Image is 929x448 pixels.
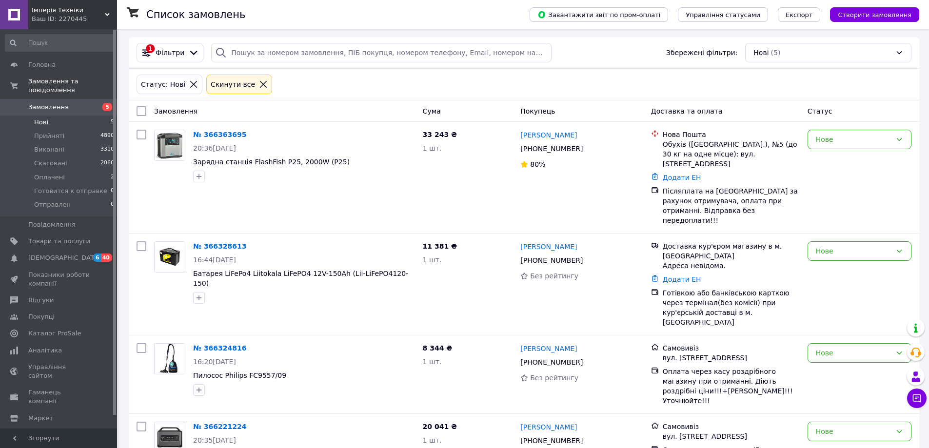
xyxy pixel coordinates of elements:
[537,10,660,19] span: Завантажити звіт по пром-оплаті
[816,426,891,437] div: Нове
[32,6,105,15] span: Імперія Техніки
[838,11,911,19] span: Створити замовлення
[139,79,187,90] div: Статус: Нові
[28,271,90,288] span: Показники роботи компанії
[907,389,927,408] button: Чат з покупцем
[28,312,55,321] span: Покупці
[32,15,117,23] div: Ваш ID: 2270445
[193,242,246,250] a: № 366328613
[663,186,800,225] div: Післяплата на [GEOGRAPHIC_DATA] за рахунок отримувача, оплата при отриманні. Відправка без передо...
[520,437,583,445] span: [PHONE_NUMBER]
[651,107,723,115] span: Доставка та оплата
[193,344,246,352] a: № 366324816
[34,132,64,140] span: Прийняті
[28,346,62,355] span: Аналітика
[28,329,81,338] span: Каталог ProSale
[771,49,781,57] span: (5)
[530,374,578,382] span: Без рейтингу
[146,9,245,20] h1: Список замовлень
[423,107,441,115] span: Cума
[520,344,577,353] a: [PERSON_NAME]
[155,130,185,160] img: Фото товару
[820,10,919,18] a: Створити замовлення
[156,48,184,58] span: Фільтри
[663,367,800,406] div: Оплата через касу роздрібного магазину при отриманні. Діють роздрібні ціни!!!+[PERSON_NAME]!!!Уто...
[530,160,545,168] span: 80%
[154,107,198,115] span: Замовлення
[102,103,112,111] span: 5
[34,187,107,195] span: Готовится к отправке
[663,241,800,261] div: Доставка кур'єром магазину в м.[GEOGRAPHIC_DATA]
[663,130,800,139] div: Нова Пошта
[193,256,236,264] span: 16:44[DATE]
[5,34,115,52] input: Пошук
[101,253,112,262] span: 40
[193,436,236,444] span: 20:35[DATE]
[520,358,583,366] span: [PHONE_NUMBER]
[423,144,442,152] span: 1 шт.
[155,242,185,272] img: Фото товару
[808,107,832,115] span: Статус
[520,422,577,432] a: [PERSON_NAME]
[28,388,90,406] span: Гаманець компанії
[100,145,114,154] span: 3310
[193,144,236,152] span: 20:36[DATE]
[666,48,737,58] span: Збережені фільтри:
[34,145,64,154] span: Виконані
[28,60,56,69] span: Головна
[520,242,577,252] a: [PERSON_NAME]
[28,220,76,229] span: Повідомлення
[663,275,701,283] a: Додати ЕН
[34,200,71,209] span: Отправлен
[154,130,185,161] a: Фото товару
[423,131,457,138] span: 33 243 ₴
[155,344,185,374] img: Фото товару
[28,414,53,423] span: Маркет
[663,139,800,169] div: Обухів ([GEOGRAPHIC_DATA].), №5 (до 30 кг на одне місце): вул. [STREET_ADDRESS]
[34,159,67,168] span: Скасовані
[423,436,442,444] span: 1 шт.
[111,200,114,209] span: 0
[28,363,90,380] span: Управління сайтом
[193,358,236,366] span: 16:20[DATE]
[34,173,65,182] span: Оплачені
[28,237,90,246] span: Товари та послуги
[520,130,577,140] a: [PERSON_NAME]
[423,344,453,352] span: 8 344 ₴
[100,159,114,168] span: 2060
[28,296,54,305] span: Відгуки
[28,103,69,112] span: Замовлення
[520,107,555,115] span: Покупець
[663,422,800,431] div: Самовивіз
[753,48,769,58] span: Нові
[111,187,114,195] span: 0
[193,423,246,430] a: № 366221224
[34,118,48,127] span: Нові
[663,261,800,271] div: Адреса невідома.
[663,353,800,363] div: вул. [STREET_ADDRESS]
[28,77,117,95] span: Замовлення та повідомлення
[28,253,100,262] span: [DEMOGRAPHIC_DATA]
[154,241,185,273] a: Фото товару
[530,7,668,22] button: Завантажити звіт по пром-оплаті
[663,288,800,327] div: Готівкою або банківською карткою через термінал(без комісії) при кур'єрській доставці в м.[GEOGRA...
[93,253,101,262] span: 6
[816,246,891,256] div: Нове
[154,343,185,374] a: Фото товару
[520,256,583,264] span: [PHONE_NUMBER]
[193,158,350,166] a: Зарядна станція FlashFish P25, 2000W (P25)
[663,174,701,181] a: Додати ЕН
[193,270,408,287] a: Батарея LiFePo4 Liitokala LiFePO4 12V-150Ah (Lii-LiFePO4120-150)
[209,79,257,90] div: Cкинути все
[111,118,114,127] span: 5
[663,431,800,441] div: вул. [STREET_ADDRESS]
[786,11,813,19] span: Експорт
[816,134,891,145] div: Нове
[816,348,891,358] div: Нове
[111,173,114,182] span: 2
[663,343,800,353] div: Самовивіз
[423,423,457,430] span: 20 041 ₴
[530,272,578,280] span: Без рейтингу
